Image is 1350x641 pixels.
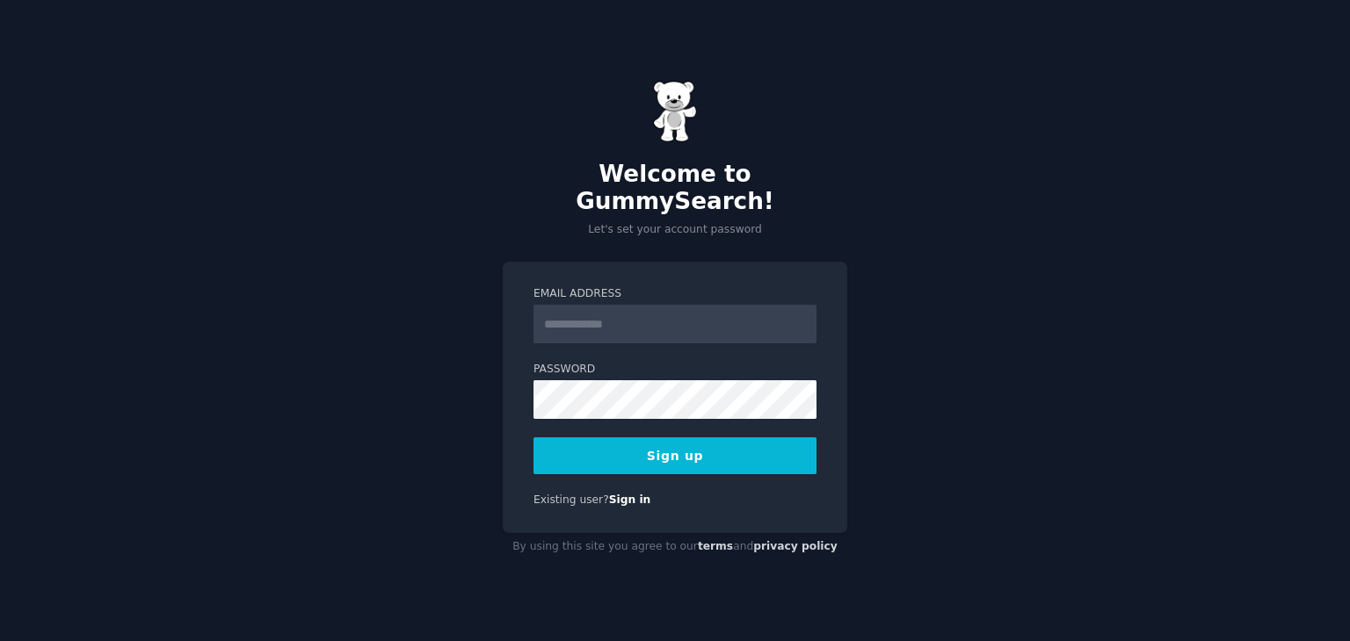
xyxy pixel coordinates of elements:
button: Sign up [533,437,817,474]
div: By using this site you agree to our and [503,533,847,561]
img: Gummy Bear [653,81,697,142]
a: terms [698,540,733,552]
label: Email Address [533,286,817,302]
label: Password [533,362,817,378]
span: Existing user? [533,493,609,506]
p: Let's set your account password [503,222,847,238]
h2: Welcome to GummySearch! [503,161,847,216]
a: privacy policy [753,540,838,552]
a: Sign in [609,493,651,506]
